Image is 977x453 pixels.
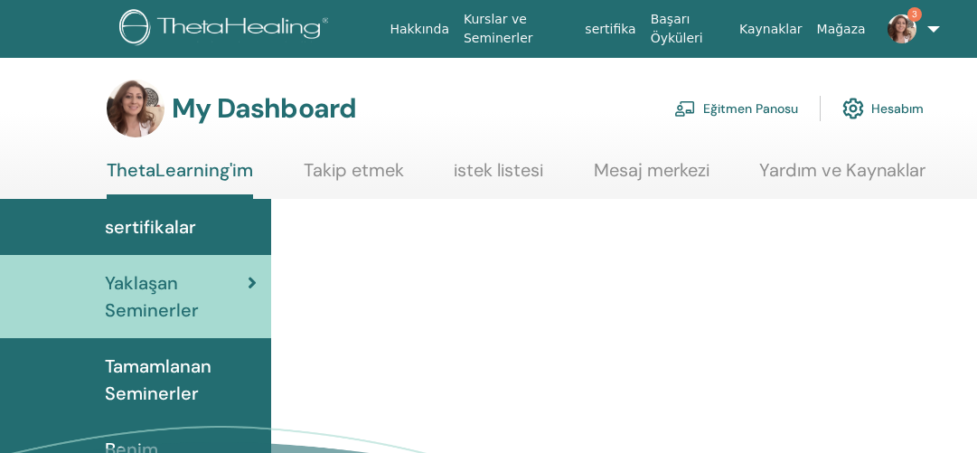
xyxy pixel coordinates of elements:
img: logo.png [119,9,335,50]
img: default.jpg [888,14,916,43]
a: Yardım ve Kaynaklar [759,159,925,194]
img: chalkboard-teacher.svg [674,100,696,117]
a: ThetaLearning'im [107,159,253,199]
a: Mesaj merkezi [594,159,709,194]
h3: My Dashboard [172,92,356,125]
img: default.jpg [107,80,164,137]
a: Hakkında [382,13,456,46]
span: 3 [907,7,922,22]
span: Tamamlanan Seminerler [105,353,257,407]
a: Hesabım [842,89,924,128]
span: sertifikalar [105,213,196,241]
a: Takip etmek [304,159,404,194]
a: istek listesi [454,159,543,194]
a: Başarı Öyküleri [644,3,732,55]
a: Eğitmen Panosu [674,89,798,128]
a: Kurslar ve Seminerler [456,3,578,55]
span: Yaklaşan Seminerler [105,269,248,324]
a: Kaynaklar [732,13,810,46]
img: cog.svg [842,93,864,124]
a: Mağaza [810,13,873,46]
a: sertifika [578,13,643,46]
